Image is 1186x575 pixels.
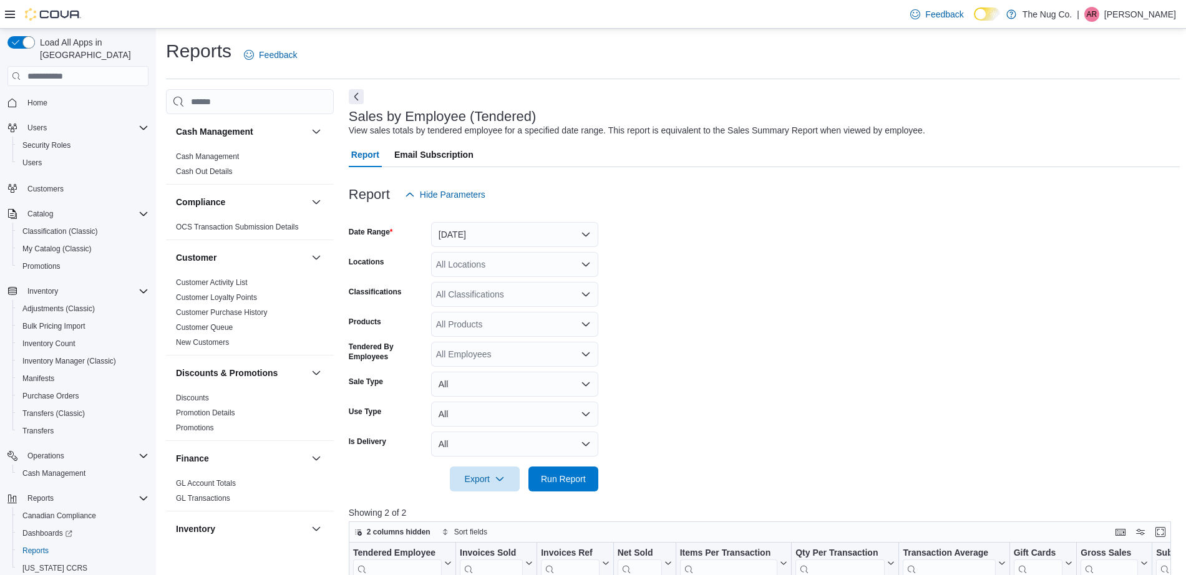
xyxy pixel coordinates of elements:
[176,152,239,162] span: Cash Management
[176,308,268,317] a: Customer Purchase History
[22,356,116,366] span: Inventory Manager (Classic)
[22,374,54,384] span: Manifests
[176,152,239,161] a: Cash Management
[176,323,233,332] a: Customer Queue
[12,465,153,482] button: Cash Management
[166,390,334,440] div: Discounts & Promotions
[166,149,334,184] div: Cash Management
[12,223,153,240] button: Classification (Classic)
[27,184,64,194] span: Customers
[394,142,474,167] span: Email Subscription
[259,49,297,61] span: Feedback
[528,466,598,491] button: Run Report
[1077,7,1079,22] p: |
[12,352,153,370] button: Inventory Manager (Classic)
[22,511,96,521] span: Canadian Compliance
[17,423,148,438] span: Transfers
[309,250,324,265] button: Customer
[2,490,153,507] button: Reports
[22,491,59,506] button: Reports
[176,167,233,176] a: Cash Out Details
[17,371,59,386] a: Manifests
[166,275,334,355] div: Customer
[12,524,153,542] a: Dashboards
[176,494,230,503] a: GL Transactions
[349,89,364,104] button: Next
[22,284,63,299] button: Inventory
[581,289,591,299] button: Open list of options
[176,478,236,488] span: GL Account Totals
[17,526,148,541] span: Dashboards
[349,287,402,297] label: Classifications
[420,188,485,201] span: Hide Parameters
[176,423,214,433] span: Promotions
[22,426,54,436] span: Transfers
[22,226,98,236] span: Classification (Classic)
[17,354,121,369] a: Inventory Manager (Classic)
[2,205,153,223] button: Catalog
[27,98,47,108] span: Home
[353,548,442,559] div: Tendered Employee
[17,543,148,558] span: Reports
[431,402,598,427] button: All
[460,548,523,559] div: Invoices Sold
[176,293,257,302] a: Customer Loyalty Points
[166,39,231,64] h1: Reports
[166,476,334,511] div: Finance
[176,452,306,465] button: Finance
[176,125,253,138] h3: Cash Management
[17,354,148,369] span: Inventory Manager (Classic)
[349,377,383,387] label: Sale Type
[22,468,85,478] span: Cash Management
[22,140,70,150] span: Security Roles
[22,546,49,556] span: Reports
[1081,548,1138,559] div: Gross Sales
[17,336,80,351] a: Inventory Count
[349,124,925,137] div: View sales totals by tendered employee for a specified date range. This report is equivalent to t...
[309,521,324,536] button: Inventory
[431,372,598,397] button: All
[351,142,379,167] span: Report
[176,493,230,503] span: GL Transactions
[1133,524,1148,539] button: Display options
[17,319,148,334] span: Bulk Pricing Import
[176,251,306,264] button: Customer
[12,542,153,559] button: Reports
[176,322,233,332] span: Customer Queue
[974,7,1000,21] input: Dark Mode
[176,337,229,347] span: New Customers
[1087,7,1097,22] span: AR
[17,224,148,239] span: Classification (Classic)
[17,389,84,403] a: Purchase Orders
[27,493,54,503] span: Reports
[176,408,235,417] a: Promotion Details
[12,405,153,422] button: Transfers (Classic)
[903,548,995,559] div: Transaction Average
[22,339,75,349] span: Inventory Count
[349,342,426,362] label: Tendered By Employees
[12,370,153,387] button: Manifests
[679,548,777,559] div: Items Per Transaction
[349,437,386,447] label: Is Delivery
[309,451,324,466] button: Finance
[17,508,148,523] span: Canadian Compliance
[450,466,520,491] button: Export
[17,138,75,153] a: Security Roles
[2,179,153,197] button: Customers
[1023,7,1072,22] p: The Nug Co.
[1113,524,1128,539] button: Keyboard shortcuts
[1013,548,1062,559] div: Gift Cards
[22,304,95,314] span: Adjustments (Classic)
[2,94,153,112] button: Home
[457,466,512,491] span: Export
[35,36,148,61] span: Load All Apps in [GEOGRAPHIC_DATA]
[176,307,268,317] span: Customer Purchase History
[17,301,148,316] span: Adjustments (Classic)
[454,527,487,537] span: Sort fields
[349,109,537,124] h3: Sales by Employee (Tendered)
[309,124,324,139] button: Cash Management
[22,563,87,573] span: [US_STATE] CCRS
[349,524,435,539] button: 2 columns hidden
[17,336,148,351] span: Inventory Count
